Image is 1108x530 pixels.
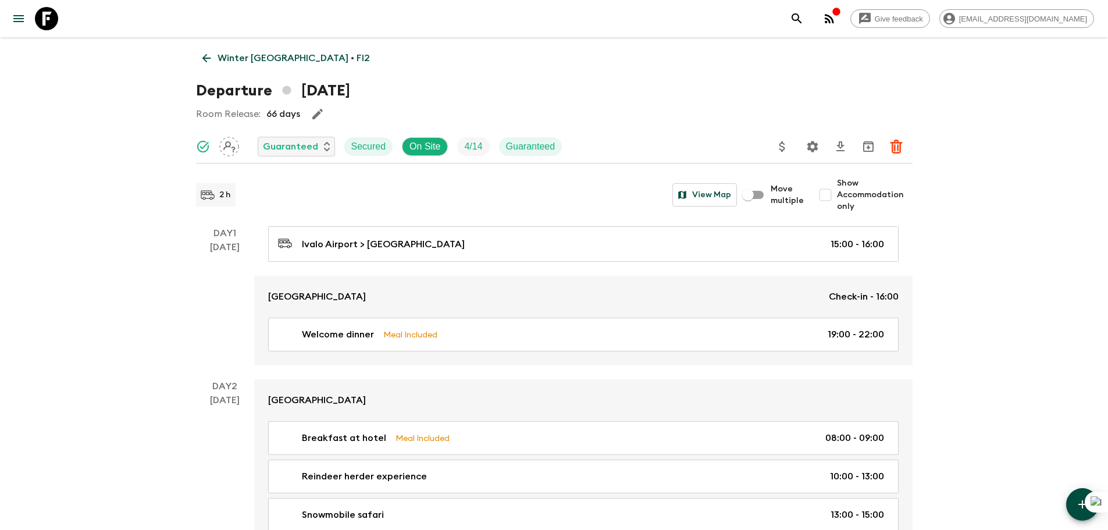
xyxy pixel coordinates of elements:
p: 15:00 - 16:00 [831,237,884,251]
button: menu [7,7,30,30]
p: 10:00 - 13:00 [830,469,884,483]
p: 2 h [219,189,231,201]
p: Meal Included [383,328,437,341]
span: Move multiple [771,183,804,207]
p: [GEOGRAPHIC_DATA] [268,290,366,304]
button: search adventures [785,7,808,30]
a: [GEOGRAPHIC_DATA] [254,379,913,421]
button: Archive (Completed, Cancelled or Unsynced Departures only) [857,135,880,158]
a: Winter [GEOGRAPHIC_DATA] • FI2 [196,47,376,70]
button: Download CSV [829,135,852,158]
p: Guaranteed [506,140,555,154]
p: Guaranteed [263,140,318,154]
p: Snowmobile safari [302,508,384,522]
p: Breakfast at hotel [302,431,386,445]
p: Welcome dinner [302,328,374,342]
span: Give feedback [868,15,929,23]
p: Check-in - 16:00 [829,290,899,304]
p: 4 / 14 [464,140,482,154]
a: Breakfast at hotelMeal Included08:00 - 09:00 [268,421,899,455]
p: Day 1 [196,226,254,240]
span: [EMAIL_ADDRESS][DOMAIN_NAME] [953,15,1093,23]
p: Day 2 [196,379,254,393]
a: Ivalo Airport > [GEOGRAPHIC_DATA]15:00 - 16:00 [268,226,899,262]
button: Settings [801,135,824,158]
p: On Site [409,140,440,154]
button: Delete [885,135,908,158]
a: Reindeer herder experience10:00 - 13:00 [268,460,899,493]
p: 19:00 - 22:00 [828,328,884,342]
p: Winter [GEOGRAPHIC_DATA] • FI2 [218,51,370,65]
p: 08:00 - 09:00 [825,431,884,445]
p: Secured [351,140,386,154]
h1: Departure [DATE] [196,79,350,102]
p: [GEOGRAPHIC_DATA] [268,393,366,407]
p: Meal Included [396,432,450,444]
a: Welcome dinnerMeal Included19:00 - 22:00 [268,318,899,351]
div: [EMAIL_ADDRESS][DOMAIN_NAME] [939,9,1094,28]
div: On Site [402,137,448,156]
a: Give feedback [850,9,930,28]
div: Trip Fill [457,137,489,156]
button: Update Price, Early Bird Discount and Costs [771,135,794,158]
p: 13:00 - 15:00 [831,508,884,522]
button: View Map [672,183,737,207]
svg: Synced Successfully [196,140,210,154]
p: Room Release: [196,107,261,121]
div: Secured [344,137,393,156]
span: Show Accommodation only [837,177,913,212]
span: Assign pack leader [219,140,239,150]
p: Ivalo Airport > [GEOGRAPHIC_DATA] [302,237,465,251]
p: 66 days [266,107,300,121]
p: Reindeer herder experience [302,469,427,483]
div: [DATE] [210,240,240,365]
a: [GEOGRAPHIC_DATA]Check-in - 16:00 [254,276,913,318]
